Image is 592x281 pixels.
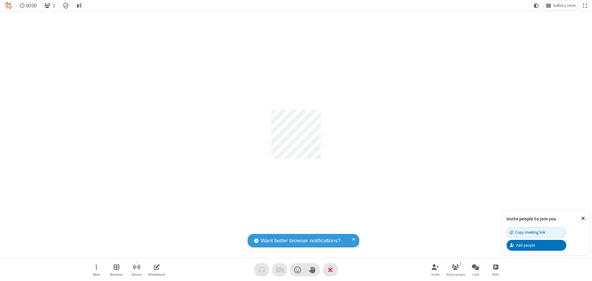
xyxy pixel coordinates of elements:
[531,1,541,10] button: Using system theme
[60,1,72,10] div: Meeting details Encryption enabled
[41,1,58,10] button: Open participant list
[507,240,566,250] button: Add people
[305,263,320,276] button: Raise hand
[426,261,445,279] button: Invite participants (Alt+I)
[458,261,463,266] div: 1
[492,273,499,276] span: Polls
[581,1,590,10] button: Fullscreen
[577,211,590,226] button: Close popover
[553,3,576,8] span: Gallery view
[272,263,287,276] button: Video
[472,273,479,276] span: Chat
[147,261,166,279] button: Open shared whiteboard
[510,229,545,235] div: Copy meeting link
[261,237,341,245] span: Want better browser notifications?
[53,3,55,9] span: 1
[323,263,338,276] button: End or leave meeting
[446,261,465,279] button: Open participant list
[87,261,106,279] button: Open menu
[17,1,39,10] div: Timer
[5,2,12,9] img: QA Selenium DO NOT DELETE OR CHANGE
[74,1,84,10] button: Conversation
[543,1,578,10] button: Change layout
[290,263,305,276] button: Send a reaction
[131,273,142,276] span: Stream
[127,261,146,279] button: Start streaming
[93,273,100,276] span: More
[446,273,465,276] span: Participants
[507,216,556,222] label: Invite people to join you
[148,273,165,276] span: Whiteboard
[110,273,123,276] span: Breakout
[431,273,439,276] span: Invite
[107,261,126,279] button: Manage Breakout Rooms
[507,227,566,238] button: Copy meeting link
[254,263,269,276] button: Audio problem - check your Internet connection or call by phone
[466,261,485,279] button: Open chat
[26,3,37,9] span: 00:00
[486,261,505,279] button: Open poll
